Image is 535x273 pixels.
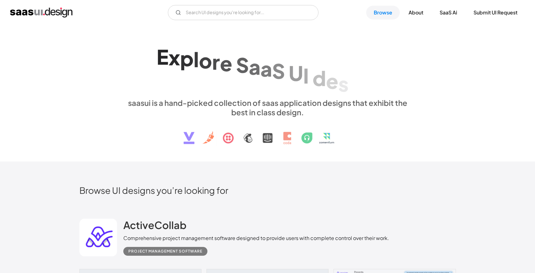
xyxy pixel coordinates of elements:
div: a [249,55,260,79]
div: s [338,72,349,96]
h2: Browse UI designs you’re looking for [79,185,456,196]
a: SaaS Ai [432,6,465,19]
h2: ActiveCollab [123,219,186,231]
div: saasui is a hand-picked collection of saas application designs that exhibit the best in class des... [123,98,412,117]
div: a [260,57,272,81]
div: p [180,46,194,70]
div: x [169,45,180,69]
a: Submit UI Request [466,6,525,19]
img: text, icon, saas logo [173,117,363,150]
h1: Explore SaaS UI design patterns & interactions. [123,43,412,92]
a: ActiveCollab [123,219,186,234]
div: S [236,53,249,77]
div: l [194,47,199,71]
input: Search UI designs you're looking for... [168,5,318,20]
div: i [349,75,354,99]
div: U [289,61,303,85]
div: S [272,59,285,83]
div: d [313,66,326,90]
a: Browse [366,6,400,19]
div: r [212,50,220,74]
a: About [401,6,431,19]
div: Project Management Software [128,248,202,255]
div: Comprehensive project management software designed to provide users with complete control over th... [123,234,389,242]
div: e [220,51,232,75]
div: e [326,69,338,93]
div: o [199,48,212,73]
form: Email Form [168,5,318,20]
div: I [303,63,309,88]
a: home [10,8,72,18]
div: E [157,45,169,69]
